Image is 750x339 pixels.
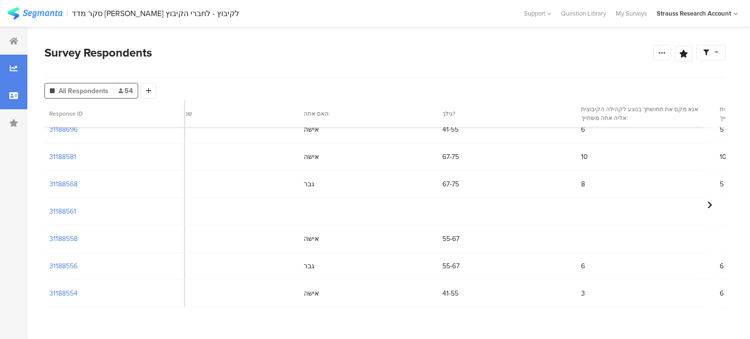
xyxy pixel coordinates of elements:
[581,124,585,135] span: 6
[44,44,152,61] span: Survey Respondents
[442,124,458,135] span: 41-55
[611,9,652,18] a: My Surveys
[442,261,459,271] span: 55-67
[657,9,731,18] div: Strauss Research Account
[442,152,459,162] span: 67-75
[304,234,319,244] span: אישה
[49,179,78,189] section: 31188568
[720,261,724,271] span: 6
[304,152,319,162] span: אישה
[581,152,588,162] span: 10
[581,261,585,271] span: 6
[165,109,287,118] section: שם הקיבוץ
[59,86,108,96] span: All Respondents
[304,179,314,189] span: גבר
[304,288,319,299] span: אישה
[581,179,585,189] span: 8
[7,7,62,20] img: segmanta logo
[49,109,83,118] span: Response ID
[442,288,458,299] span: 41-55
[304,261,314,271] span: גבר
[66,8,68,19] div: |
[119,86,133,96] span: 54
[556,9,611,18] a: Question Library
[49,152,76,162] section: 31188581
[49,288,78,299] section: 31188554
[720,124,724,135] span: 5
[49,206,76,217] section: 31188561
[49,261,78,271] section: 31188556
[442,179,459,189] span: 67-75
[442,234,459,244] span: 55-67
[442,109,564,118] section: גילך?
[72,9,239,18] div: סקר מדד [PERSON_NAME] לקיבוץ - לחברי הקיבוץ
[304,109,426,118] section: האם אתה:
[304,124,319,135] span: אישה
[720,288,724,299] span: 6
[524,6,551,21] div: Support
[581,288,585,299] span: 3
[720,179,724,189] span: 5
[720,152,727,162] span: 10
[49,234,78,244] section: 31188558
[49,124,78,135] section: 31188696
[581,105,703,122] section: אנא מקם את תחושתך בנוגע לקהילה הקיבוצית אליה אתה משתייך:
